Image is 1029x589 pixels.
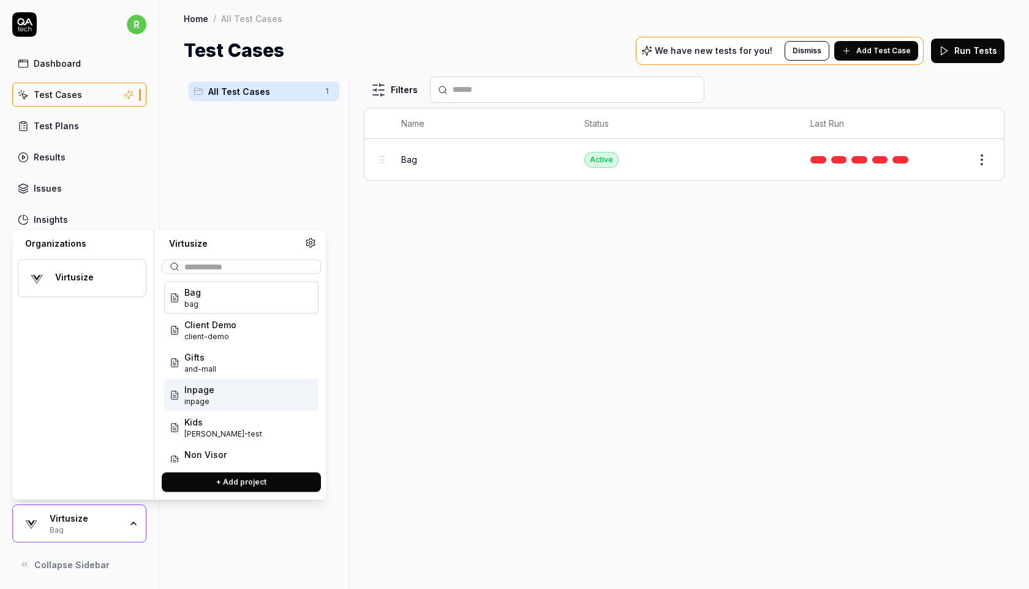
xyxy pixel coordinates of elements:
span: Bag [401,153,417,166]
tr: BagActive [364,139,1004,180]
th: Status [572,108,798,139]
a: Test Cases [12,83,146,107]
span: Project ID: 5R5J [184,461,227,472]
div: Bag [50,524,121,534]
a: Organization settings [305,238,316,252]
span: Project ID: SOys [184,396,214,407]
a: Results [12,145,146,169]
span: r [127,15,146,34]
span: Project ID: 2fcy [184,299,201,310]
a: Dashboard [12,51,146,75]
a: Insights [12,208,146,231]
button: Filters [364,78,425,102]
div: Suggestions [162,279,321,463]
div: Results [34,151,66,163]
div: Insights [34,213,68,226]
img: Virtusize Logo [20,512,42,535]
span: Bag [184,286,201,299]
div: Organizations [18,238,146,250]
a: Test Plans [12,114,146,138]
div: Test Plans [34,119,79,132]
span: Inpage [184,383,214,396]
button: Run Tests [931,39,1005,63]
p: We have new tests for you! [655,47,772,55]
button: + Add project [162,473,321,492]
button: Virtusize LogoVirtusizeBag [12,505,146,542]
button: Dismiss [785,41,829,61]
div: / [213,12,216,24]
th: Last Run [798,108,925,139]
span: Client Demo [184,318,236,331]
span: Project ID: oAST [184,364,216,375]
span: Add Test Case [856,45,911,56]
span: Project ID: K9uo [184,429,262,440]
div: All Test Cases [221,12,282,24]
span: All Test Cases [208,85,317,98]
span: Gifts [184,351,216,364]
span: Kids [184,416,262,429]
button: r [127,12,146,37]
span: Non Visor [184,448,227,461]
th: Name [389,108,573,139]
span: Project ID: Scra [184,331,236,342]
a: Issues [12,176,146,200]
div: Virtusize [50,513,121,524]
a: Home [184,12,208,24]
span: 1 [320,84,334,99]
div: Virtusize [55,272,130,283]
div: Active [584,152,619,168]
span: Collapse Sidebar [34,558,110,571]
div: Issues [34,182,62,195]
h1: Test Cases [184,37,284,64]
div: Dashboard [34,57,81,70]
img: Virtusize Logo [26,268,48,290]
div: Test Cases [34,88,82,101]
button: Add Test Case [834,41,918,61]
div: Virtusize [162,238,305,250]
button: Virtusize LogoVirtusize [18,260,146,298]
button: Collapse Sidebar [12,552,146,577]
